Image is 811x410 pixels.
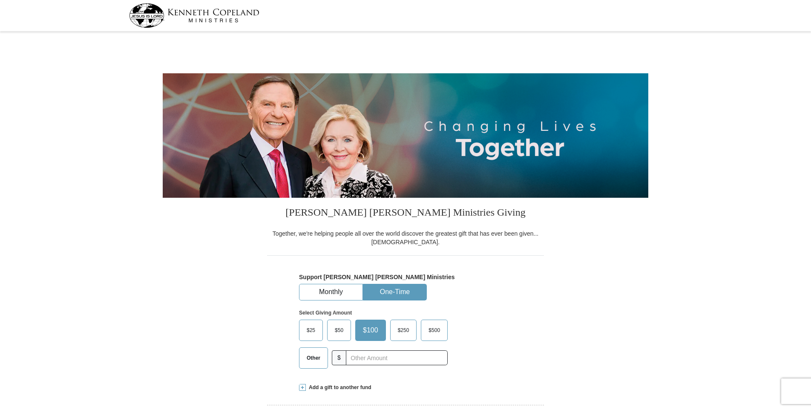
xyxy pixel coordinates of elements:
[267,229,544,246] div: Together, we're helping people all over the world discover the greatest gift that has ever been g...
[424,324,444,337] span: $500
[302,352,325,364] span: Other
[299,310,352,316] strong: Select Giving Amount
[129,3,259,28] img: kcm-header-logo.svg
[359,324,382,337] span: $100
[331,324,348,337] span: $50
[306,384,371,391] span: Add a gift to another fund
[346,350,448,365] input: Other Amount
[267,198,544,229] h3: [PERSON_NAME] [PERSON_NAME] Ministries Giving
[302,324,319,337] span: $25
[299,284,362,300] button: Monthly
[299,274,512,281] h5: Support [PERSON_NAME] [PERSON_NAME] Ministries
[363,284,426,300] button: One-Time
[332,350,346,365] span: $
[394,324,414,337] span: $250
